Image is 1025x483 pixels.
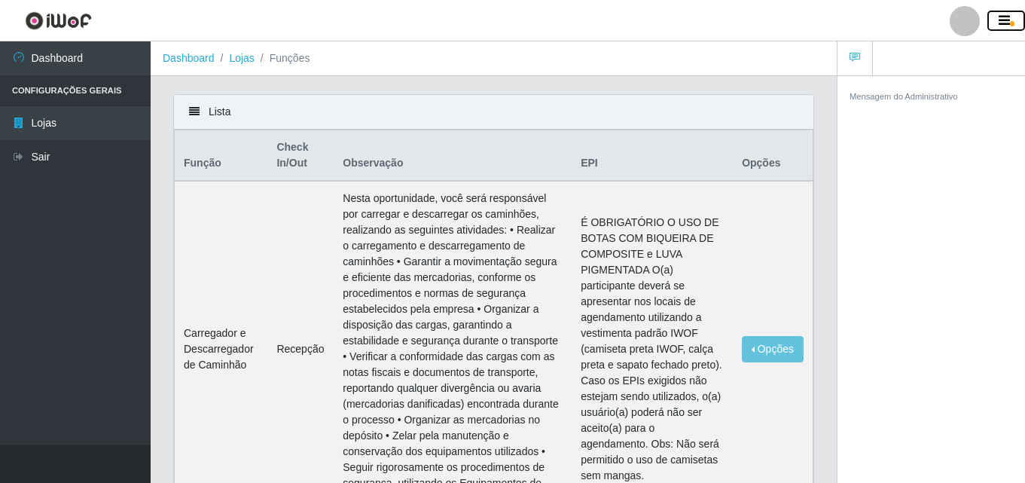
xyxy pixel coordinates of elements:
[742,336,804,362] button: Opções
[334,130,572,182] th: Observação
[850,92,958,101] small: Mensagem do Administrativo
[25,11,92,30] img: CoreUI Logo
[255,50,310,66] li: Funções
[572,130,733,182] th: EPI
[733,130,813,182] th: Opções
[267,130,334,182] th: Check In/Out
[151,41,837,76] nav: breadcrumb
[174,95,813,130] div: Lista
[163,52,215,64] a: Dashboard
[229,52,254,64] a: Lojas
[175,130,268,182] th: Função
